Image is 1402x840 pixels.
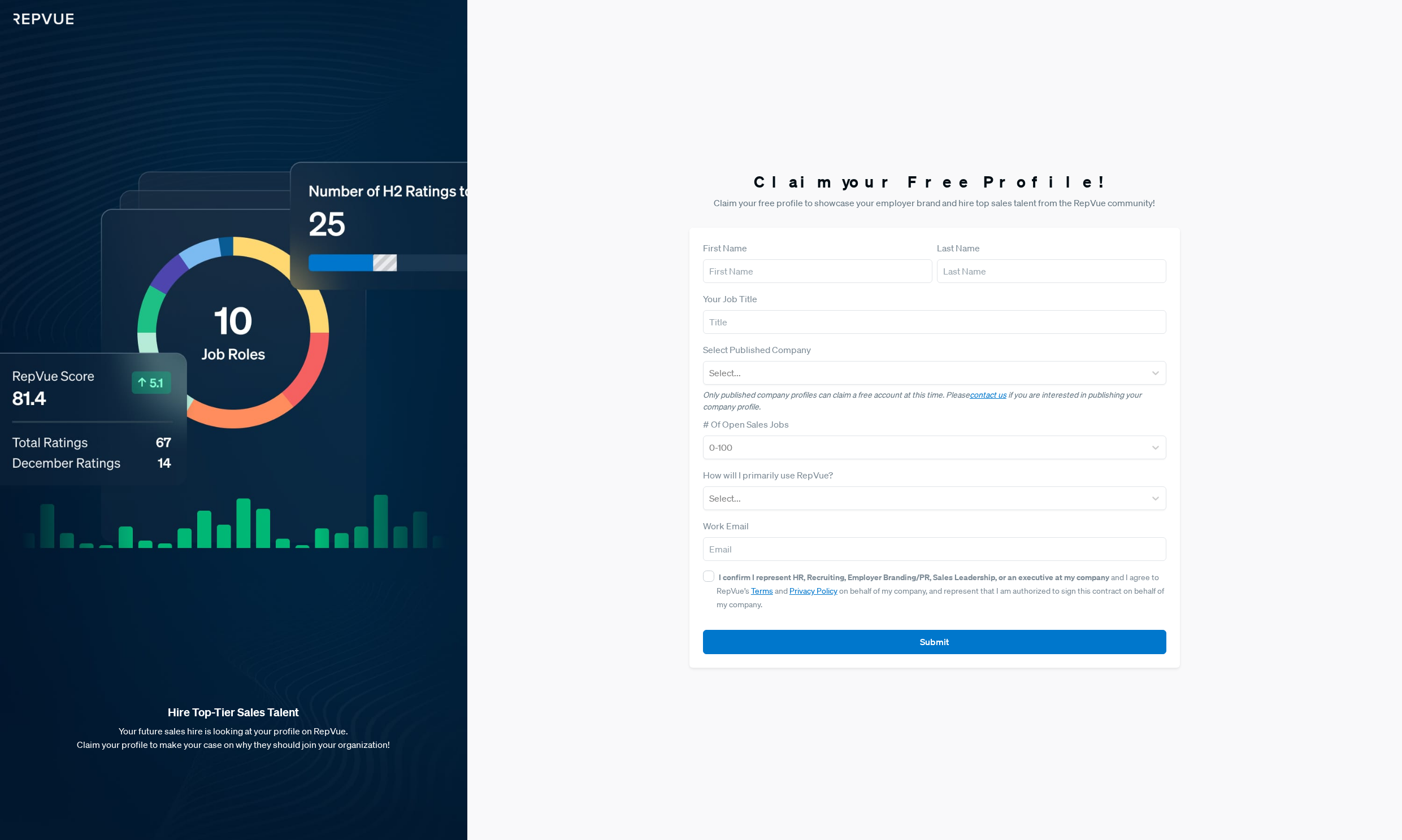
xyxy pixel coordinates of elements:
strong: I confirm I represent HR, Recruiting, Employer Branding/PR, Sales Leadership, or an executive at ... [719,572,1109,582]
strong: Hire Top-Tier Sales Talent [18,705,449,720]
a: Privacy Policy [789,586,837,596]
label: Select Published Company [703,343,811,356]
p: Only published company profiles can claim a free account at this time. Please if you are interest... [703,389,1166,413]
p: Your future sales hire is looking at your profile on RepVue. Claim your profile to make your case... [18,724,449,751]
span: and I agree to RepVue’s and on behalf of my company, and represent that I am authorized to sign t... [717,572,1164,610]
input: Last Name [937,259,1166,283]
button: Submit [703,630,1166,654]
label: Last Name [937,241,980,255]
label: First Name [703,241,747,255]
p: Claim your free profile to showcase your employer brand and hire top sales talent from the RepVue... [689,196,1180,210]
a: Terms [751,586,773,596]
input: First Name [703,259,932,283]
input: Email [703,537,1166,561]
label: # Of Open Sales Jobs [703,417,789,431]
input: Title [703,310,1166,334]
label: Work Email [703,519,749,533]
label: Your Job Title [703,292,757,306]
label: How will I primarily use RepVue? [703,468,833,482]
h3: Claim your Free Profile! [689,172,1180,191]
a: contact us [970,390,1006,400]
